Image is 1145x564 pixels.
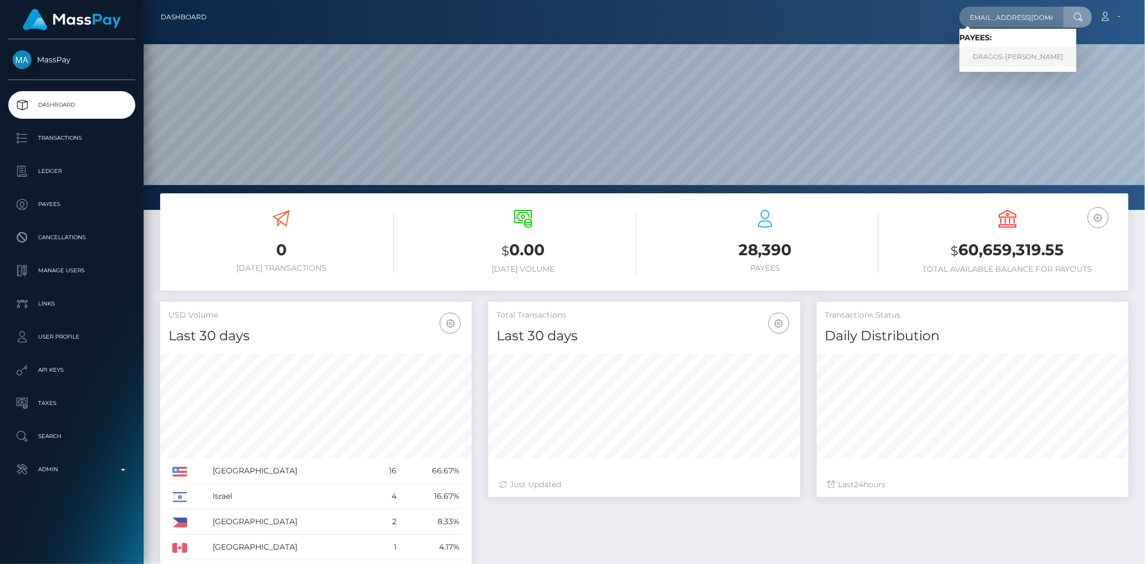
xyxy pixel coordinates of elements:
[825,310,1120,321] h5: Transactions Status
[172,543,187,553] img: CA.png
[13,50,31,69] img: MassPay
[854,479,864,489] span: 24
[209,484,373,509] td: Israel
[8,91,135,119] a: Dashboard
[951,243,958,259] small: $
[13,395,131,412] p: Taxes
[400,509,463,535] td: 8.33%
[497,310,792,321] h5: Total Transactions
[209,458,373,484] td: [GEOGRAPHIC_DATA]
[209,509,373,535] td: [GEOGRAPHIC_DATA]
[8,224,135,251] a: Cancellations
[8,423,135,450] a: Search
[13,329,131,345] p: User Profile
[172,467,187,477] img: US.png
[172,492,187,502] img: IL.png
[13,196,131,213] p: Payees
[653,263,878,273] h6: Payees
[13,163,131,180] p: Ledger
[168,263,394,273] h6: [DATE] Transactions
[13,362,131,378] p: API Keys
[8,323,135,351] a: User Profile
[410,265,636,274] h6: [DATE] Volume
[400,484,463,509] td: 16.67%
[13,130,131,146] p: Transactions
[23,9,121,30] img: MassPay Logo
[8,257,135,284] a: Manage Users
[653,239,878,261] h3: 28,390
[8,356,135,384] a: API Keys
[502,243,509,259] small: $
[8,124,135,152] a: Transactions
[168,239,394,261] h3: 0
[895,265,1120,274] h6: Total Available Balance for Payouts
[8,456,135,483] a: Admin
[497,326,792,346] h4: Last 30 days
[895,239,1120,262] h3: 60,659,319.55
[172,518,187,528] img: PH.png
[168,310,463,321] h5: USD Volume
[828,479,1117,491] div: Last hours
[959,7,1063,28] input: Search...
[209,535,373,560] td: [GEOGRAPHIC_DATA]
[13,461,131,478] p: Admin
[13,428,131,445] p: Search
[373,484,400,509] td: 4
[13,229,131,246] p: Cancellations
[373,535,400,560] td: 1
[400,535,463,560] td: 4.17%
[13,296,131,312] p: Links
[825,326,1120,346] h4: Daily Distribution
[8,389,135,417] a: Taxes
[13,97,131,113] p: Dashboard
[8,55,135,65] span: MassPay
[13,262,131,279] p: Manage Users
[959,33,1077,43] h6: Payees:
[400,458,463,484] td: 66.67%
[161,6,207,29] a: Dashboard
[499,479,789,491] div: Just Updated
[8,290,135,318] a: Links
[8,157,135,185] a: Ledger
[373,509,400,535] td: 2
[373,458,400,484] td: 16
[410,239,636,262] h3: 0.00
[959,47,1077,67] a: DRAGOS-[PERSON_NAME]
[168,326,463,346] h4: Last 30 days
[8,191,135,218] a: Payees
